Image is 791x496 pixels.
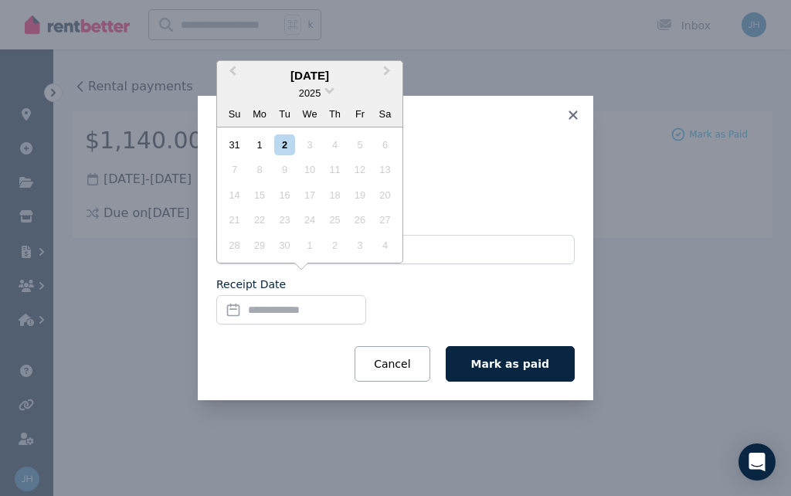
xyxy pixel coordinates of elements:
div: Not available Tuesday, September 9th, 2025 [274,159,295,180]
div: Sa [375,104,395,124]
div: Not available Thursday, September 11th, 2025 [324,159,345,180]
div: Not available Sunday, September 21st, 2025 [224,209,245,230]
div: Not available Saturday, September 20th, 2025 [375,185,395,206]
button: Mark as paid [446,346,575,382]
div: Not available Friday, September 26th, 2025 [349,209,370,230]
div: Not available Sunday, September 28th, 2025 [224,235,245,256]
label: Receipt Date [216,277,286,292]
div: Not available Sunday, September 7th, 2025 [224,159,245,180]
div: Not available Monday, September 29th, 2025 [250,235,270,256]
div: [DATE] [217,67,402,85]
div: Not available Monday, September 15th, 2025 [250,185,270,206]
div: month 2025-09 [222,132,397,257]
div: Not available Friday, September 5th, 2025 [349,134,370,155]
div: Choose Monday, September 1st, 2025 [250,134,270,155]
button: Cancel [355,346,429,382]
div: Not available Monday, September 22nd, 2025 [250,209,270,230]
div: Not available Friday, October 3rd, 2025 [349,235,370,256]
div: Th [324,104,345,124]
div: Choose Sunday, August 31st, 2025 [224,134,245,155]
div: Fr [349,104,370,124]
div: Not available Tuesday, September 30th, 2025 [274,235,295,256]
div: Not available Wednesday, September 10th, 2025 [299,159,320,180]
div: Not available Tuesday, September 16th, 2025 [274,185,295,206]
div: Tu [274,104,295,124]
div: Not available Saturday, September 6th, 2025 [375,134,395,155]
div: Not available Friday, September 19th, 2025 [349,185,370,206]
div: Not available Wednesday, September 3rd, 2025 [299,134,320,155]
div: Su [224,104,245,124]
span: Mark as paid [471,358,549,370]
div: Not available Sunday, September 14th, 2025 [224,185,245,206]
button: Next Month [376,63,401,87]
div: Choose Tuesday, September 2nd, 2025 [274,134,295,155]
div: Not available Saturday, September 27th, 2025 [375,209,395,230]
div: Not available Saturday, October 4th, 2025 [375,235,395,256]
button: Previous Month [219,63,243,87]
div: Not available Thursday, October 2nd, 2025 [324,235,345,256]
div: Not available Saturday, September 13th, 2025 [375,159,395,180]
div: Not available Wednesday, October 1st, 2025 [299,235,320,256]
div: Not available Wednesday, September 24th, 2025 [299,209,320,230]
div: We [299,104,320,124]
div: Mo [250,104,270,124]
div: Not available Tuesday, September 23rd, 2025 [274,209,295,230]
div: Not available Thursday, September 18th, 2025 [324,185,345,206]
div: Open Intercom Messenger [738,443,776,481]
div: Not available Thursday, September 4th, 2025 [324,134,345,155]
div: Not available Monday, September 8th, 2025 [250,159,270,180]
div: Not available Wednesday, September 17th, 2025 [299,185,320,206]
div: Not available Friday, September 12th, 2025 [349,159,370,180]
div: Not available Thursday, September 25th, 2025 [324,209,345,230]
span: 2025 [299,87,321,99]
